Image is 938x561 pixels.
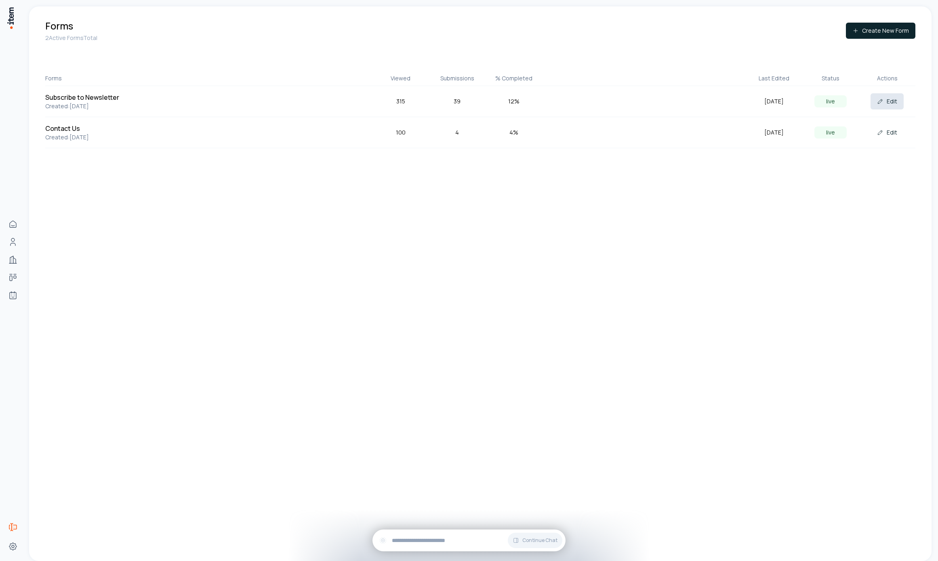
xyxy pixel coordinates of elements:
a: People [5,234,21,250]
div: Continue Chat [372,529,566,551]
button: Continue Chat [508,533,562,548]
div: Actions [859,74,915,82]
p: 2 Active Forms Total [45,34,97,42]
a: Agents [5,287,21,303]
div: [DATE] [746,128,802,137]
p: Created: [DATE] [45,133,168,141]
div: 4 % [486,128,542,137]
button: Edit [871,93,904,109]
h1: Forms [45,19,97,32]
div: Status [802,74,859,82]
div: % Completed [486,74,542,82]
span: Continue Chat [522,537,557,544]
div: [DATE] [746,97,802,106]
img: Item Brain Logo [6,6,15,29]
p: Created: [DATE] [45,102,168,110]
div: 12 % [486,97,542,106]
a: Forms [5,519,21,535]
button: Create New Form [846,23,915,39]
div: live [814,95,847,107]
div: live [814,126,847,139]
div: Viewed [372,74,429,82]
div: 4 [429,128,486,137]
a: Settings [5,538,21,555]
div: Forms [45,74,168,82]
h5: Subscribe to Newsletter [45,92,168,102]
a: Companies [5,252,21,268]
div: Submissions [429,74,486,82]
a: Home [5,216,21,232]
h5: Contact Us [45,124,168,133]
button: Edit [871,124,904,141]
a: Deals [5,269,21,286]
div: 315 [372,97,429,106]
div: Last Edited [746,74,802,82]
div: 39 [429,97,486,106]
div: 100 [372,128,429,137]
